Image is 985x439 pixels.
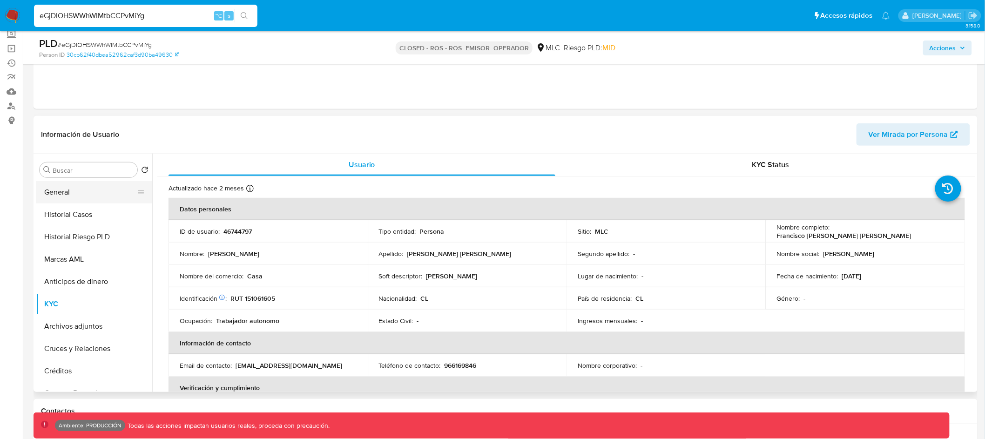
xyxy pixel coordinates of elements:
p: CL [635,294,643,303]
input: Buscar [53,166,134,175]
span: Riesgo PLD: [564,43,615,53]
p: Nombre : [180,250,204,258]
th: Datos personales [169,198,965,220]
p: - [804,294,806,303]
p: Nombre corporativo : [578,361,637,370]
p: Actualizado hace 2 meses [169,184,244,193]
p: Género : [777,294,800,303]
a: Salir [968,11,978,20]
button: General [36,181,145,203]
p: [PERSON_NAME] [PERSON_NAME] [407,250,512,258]
p: Tipo entidad : [379,227,416,236]
p: 46744797 [223,227,252,236]
span: ⌥ [215,11,222,20]
p: [PERSON_NAME] [426,272,478,280]
span: MID [602,42,615,53]
button: Créditos [36,360,152,382]
p: Soft descriptor : [379,272,423,280]
button: Cuentas Bancarias [36,382,152,405]
span: Accesos rápidos [821,11,873,20]
span: # eGjDIOHSWWhWIMtbCCPvMiYg [58,40,152,49]
a: 30cb62f40dbea52962caf3d90ba49630 [67,51,179,59]
p: Nombre social : [777,250,820,258]
p: RUT 151061605 [230,294,275,303]
input: Buscar usuario o caso... [34,10,257,22]
p: Ambiente: PRODUCCIÓN [59,424,121,427]
p: [PERSON_NAME] [823,250,875,258]
p: ID de usuario : [180,227,220,236]
p: Email de contacto : [180,361,232,370]
button: search-icon [235,9,254,22]
p: Teléfono de contacto : [379,361,441,370]
p: Estado Civil : [379,317,413,325]
p: Apellido : [379,250,404,258]
p: Lugar de nacimiento : [578,272,638,280]
p: - [417,317,419,325]
p: Identificación : [180,294,227,303]
span: Usuario [349,159,375,170]
button: Buscar [43,166,51,174]
p: Fecha de nacimiento : [777,272,838,280]
b: Person ID [39,51,65,59]
span: Acciones [930,41,956,55]
p: Segundo apellido : [578,250,629,258]
span: s [228,11,230,20]
p: Francisco [PERSON_NAME] [PERSON_NAME] [777,231,911,240]
button: KYC [36,293,152,315]
p: - [641,317,643,325]
p: 966169846 [445,361,477,370]
button: Historial Casos [36,203,152,226]
p: [PERSON_NAME] [208,250,259,258]
p: - [641,361,642,370]
th: Verificación y cumplimiento [169,377,965,399]
button: Acciones [923,41,972,55]
th: Información de contacto [169,332,965,354]
p: País de residencia : [578,294,632,303]
button: Marcas AML [36,248,152,270]
p: - [641,272,643,280]
p: Nombre completo : [777,223,830,231]
button: Anticipos de dinero [36,270,152,293]
p: Ingresos mensuales : [578,317,637,325]
h1: Información de Usuario [41,130,119,139]
span: Ver Mirada por Persona [869,123,948,146]
p: Persona [420,227,445,236]
p: MLC [595,227,608,236]
p: Ocupación : [180,317,212,325]
button: Ver Mirada por Persona [857,123,970,146]
p: [DATE] [842,272,862,280]
p: Todas las acciones impactan usuarios reales, proceda con precaución. [125,421,330,430]
b: PLD [39,36,58,51]
p: Sitio : [578,227,591,236]
p: Nombre del comercio : [180,272,243,280]
a: Notificaciones [882,12,890,20]
p: Casa [247,272,263,280]
p: CLOSED - ROS - ROS_EMISOR_OPERADOR [396,41,533,54]
button: Archivos adjuntos [36,315,152,338]
span: KYC Status [752,159,789,170]
button: Volver al orden por defecto [141,166,148,176]
button: Historial Riesgo PLD [36,226,152,248]
div: MLC [536,43,560,53]
p: CL [421,294,429,303]
p: diego.assum@mercadolibre.com [912,11,965,20]
p: Trabajador autonomo [216,317,279,325]
p: [EMAIL_ADDRESS][DOMAIN_NAME] [236,361,342,370]
span: 3.158.0 [965,22,980,29]
p: - [633,250,635,258]
h1: Contactos [41,406,970,416]
p: Nacionalidad : [379,294,417,303]
button: Cruces y Relaciones [36,338,152,360]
